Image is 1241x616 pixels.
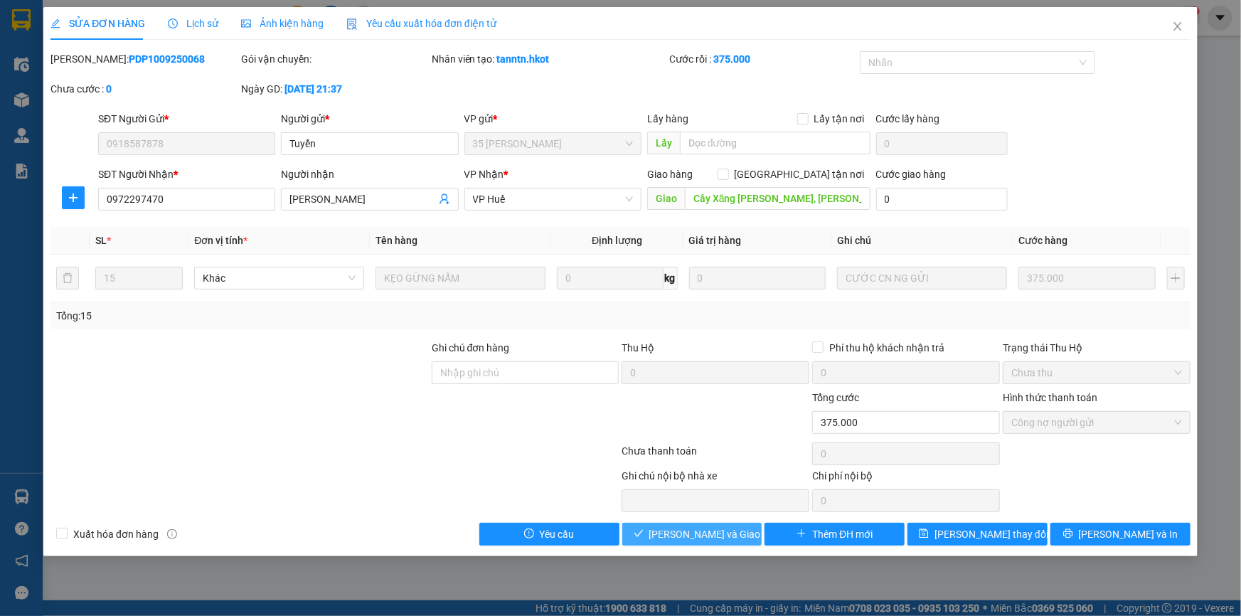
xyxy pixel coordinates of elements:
[1079,526,1178,542] span: [PERSON_NAME] và In
[129,53,205,65] b: PDP1009250068
[432,361,619,384] input: Ghi chú đơn hàng
[1011,412,1182,433] span: Công nợ người gửi
[1158,7,1198,47] button: Close
[689,267,826,290] input: 0
[62,186,85,209] button: plus
[168,18,218,29] span: Lịch sử
[876,169,947,180] label: Cước giao hàng
[680,132,870,154] input: Dọc đường
[1018,235,1067,246] span: Cước hàng
[647,187,685,210] span: Giao
[50,81,238,97] div: Chưa cước :
[649,526,786,542] span: [PERSON_NAME] và Giao hàng
[464,111,641,127] div: VP gửi
[729,166,870,182] span: [GEOGRAPHIC_DATA] tận nơi
[95,235,107,246] span: SL
[919,529,929,540] span: save
[622,468,809,489] div: Ghi chú nội bộ nhà xe
[831,227,1013,255] th: Ghi chú
[432,51,667,67] div: Nhân viên tạo:
[56,308,479,324] div: Tổng: 15
[98,111,275,127] div: SĐT Người Gửi
[621,443,811,468] div: Chưa thanh toán
[812,392,859,403] span: Tổng cước
[1063,529,1073,540] span: printer
[713,53,750,65] b: 375.000
[1003,392,1097,403] label: Hình thức thanh toán
[464,169,504,180] span: VP Nhận
[934,526,1048,542] span: [PERSON_NAME] thay đổi
[797,529,806,540] span: plus
[622,523,762,546] button: check[PERSON_NAME] và Giao hàng
[685,187,870,210] input: Dọc đường
[876,132,1008,155] input: Cước lấy hàng
[622,342,654,354] span: Thu Hộ
[473,188,633,210] span: VP Huế
[669,51,857,67] div: Cước rồi :
[634,529,644,540] span: check
[473,133,633,154] span: 35 Trần Phú
[63,192,84,203] span: plus
[524,529,534,540] span: exclamation-circle
[50,18,60,28] span: edit
[479,523,619,546] button: exclamation-circleYêu cầu
[376,267,545,290] input: VD: Bàn, Ghế
[1011,362,1182,383] span: Chưa thu
[876,113,940,124] label: Cước lấy hàng
[376,235,417,246] span: Tên hàng
[281,111,458,127] div: Người gửi
[824,340,950,356] span: Phí thu hộ khách nhận trả
[432,342,510,354] label: Ghi chú đơn hàng
[1003,340,1191,356] div: Trạng thái Thu Hộ
[1172,21,1183,32] span: close
[241,18,251,28] span: picture
[765,523,905,546] button: plusThêm ĐH mới
[194,235,247,246] span: Đơn vị tính
[241,18,324,29] span: Ảnh kiện hàng
[592,235,642,246] span: Định lượng
[812,468,1000,489] div: Chi phí nội bộ
[168,18,178,28] span: clock-circle
[689,235,742,246] span: Giá trị hàng
[876,188,1008,211] input: Cước giao hàng
[56,267,79,290] button: delete
[1167,267,1185,290] button: plus
[346,18,358,30] img: icon
[203,267,356,289] span: Khác
[284,83,342,95] b: [DATE] 21:37
[106,83,112,95] b: 0
[1018,267,1156,290] input: 0
[647,113,688,124] span: Lấy hàng
[98,166,275,182] div: SĐT Người Nhận
[497,53,550,65] b: tanntn.hkot
[540,526,575,542] span: Yêu cầu
[1050,523,1191,546] button: printer[PERSON_NAME] và In
[664,267,678,290] span: kg
[346,18,496,29] span: Yêu cầu xuất hóa đơn điện tử
[241,81,429,97] div: Ngày GD:
[50,18,145,29] span: SỬA ĐƠN HÀNG
[241,51,429,67] div: Gói vận chuyển:
[50,51,238,67] div: [PERSON_NAME]:
[68,526,164,542] span: Xuất hóa đơn hàng
[439,193,450,205] span: user-add
[167,529,177,539] span: info-circle
[647,169,693,180] span: Giao hàng
[647,132,680,154] span: Lấy
[809,111,870,127] span: Lấy tận nơi
[281,166,458,182] div: Người nhận
[837,267,1007,290] input: Ghi Chú
[812,526,873,542] span: Thêm ĐH mới
[907,523,1048,546] button: save[PERSON_NAME] thay đổi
